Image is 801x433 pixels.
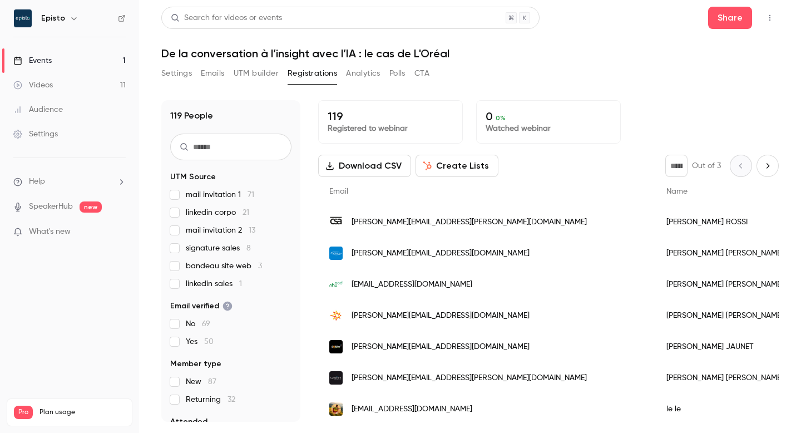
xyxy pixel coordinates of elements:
[496,114,506,122] span: 0 %
[329,215,343,229] img: csa.eu
[161,65,192,82] button: Settings
[329,371,343,385] img: gva.ch
[186,243,251,254] span: signature sales
[13,104,63,115] div: Audience
[161,47,779,60] h1: De la conversation à l’insight avec l’IA : le cas de L'Oréal
[329,402,343,416] img: givaudan.com
[288,65,337,82] button: Registrations
[112,227,126,237] iframe: Noticeable Trigger
[13,176,126,188] li: help-dropdown-opener
[29,201,73,213] a: SpeakerHub
[329,340,343,353] img: sodebo.fr
[29,226,71,238] span: What's new
[186,278,242,289] span: linkedin sales
[666,188,688,195] span: Name
[756,155,779,177] button: Next page
[486,123,611,134] p: Watched webinar
[170,416,207,427] span: Attended
[186,318,210,329] span: No
[234,65,279,82] button: UTM builder
[41,13,65,24] h6: Episto
[13,55,52,66] div: Events
[248,191,254,199] span: 71
[204,338,214,346] span: 50
[186,260,262,272] span: bandeau site web
[170,301,233,312] span: Email verified
[14,9,32,27] img: Episto
[708,7,752,29] button: Share
[170,171,216,183] span: UTM Source
[208,378,216,386] span: 87
[14,406,33,419] span: Pro
[186,189,254,200] span: mail invitation 1
[692,160,721,171] p: Out of 3
[13,129,58,140] div: Settings
[329,247,343,260] img: fr.lactalis.com
[258,262,262,270] span: 3
[186,394,235,405] span: Returning
[13,80,53,91] div: Videos
[352,248,530,259] span: [PERSON_NAME][EMAIL_ADDRESS][DOMAIN_NAME]
[239,280,242,288] span: 1
[486,110,611,123] p: 0
[352,372,587,384] span: [PERSON_NAME][EMAIL_ADDRESS][PERSON_NAME][DOMAIN_NAME]
[329,309,343,322] img: starcomww.com
[186,336,214,347] span: Yes
[186,207,249,218] span: linkedin corpo
[29,176,45,188] span: Help
[352,404,472,415] span: [EMAIL_ADDRESS][DOMAIN_NAME]
[328,110,453,123] p: 119
[202,320,210,328] span: 69
[246,244,251,252] span: 8
[329,278,343,291] img: nhood.com
[243,209,249,216] span: 21
[80,201,102,213] span: new
[39,408,125,417] span: Plan usage
[249,227,255,234] span: 13
[170,109,213,122] h1: 119 People
[416,155,498,177] button: Create Lists
[352,341,530,353] span: [PERSON_NAME][EMAIL_ADDRESS][DOMAIN_NAME]
[414,65,429,82] button: CTA
[329,188,348,195] span: Email
[186,225,255,236] span: mail invitation 2
[186,376,216,387] span: New
[352,279,472,291] span: [EMAIL_ADDRESS][DOMAIN_NAME]
[318,155,411,177] button: Download CSV
[346,65,380,82] button: Analytics
[389,65,406,82] button: Polls
[201,65,224,82] button: Emails
[228,396,235,404] span: 32
[328,123,453,134] p: Registered to webinar
[170,358,221,370] span: Member type
[352,216,587,228] span: [PERSON_NAME][EMAIL_ADDRESS][PERSON_NAME][DOMAIN_NAME]
[171,12,282,24] div: Search for videos or events
[352,310,530,322] span: [PERSON_NAME][EMAIL_ADDRESS][DOMAIN_NAME]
